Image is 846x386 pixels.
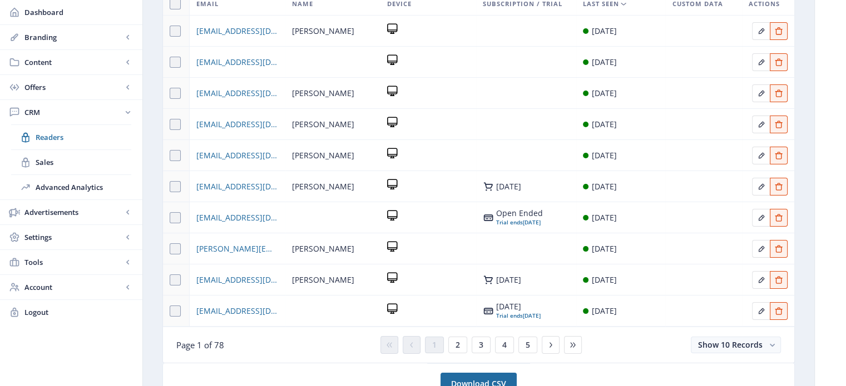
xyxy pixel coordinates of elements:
a: Edit page [770,273,788,284]
a: Edit page [752,273,770,284]
span: 3 [479,340,483,349]
a: Edit page [752,304,770,315]
a: Edit page [752,56,770,66]
span: 1 [432,340,437,349]
span: [PERSON_NAME] [292,149,354,162]
span: 2 [456,340,460,349]
button: 4 [495,337,514,353]
a: [EMAIL_ADDRESS][DOMAIN_NAME] [196,304,278,318]
span: Dashboard [24,7,133,18]
a: Edit page [752,180,770,191]
span: Offers [24,82,122,93]
div: [DATE] [496,311,541,320]
span: Trial ends [496,312,523,319]
span: Trial ends [496,218,523,226]
a: Edit page [752,242,770,253]
a: Edit page [752,118,770,128]
div: [DATE] [592,242,617,255]
a: Edit page [770,87,788,97]
span: [PERSON_NAME] [292,180,354,193]
div: [DATE] [496,302,541,311]
a: Edit page [752,24,770,35]
button: 3 [472,337,491,353]
div: [DATE] [592,149,617,162]
span: [PERSON_NAME] [292,273,354,287]
a: Edit page [770,56,788,66]
div: [DATE] [592,304,617,318]
div: [DATE] [592,56,617,69]
div: [DATE] [496,182,521,191]
a: Edit page [770,242,788,253]
span: [PERSON_NAME] [292,87,354,100]
a: [EMAIL_ADDRESS][DOMAIN_NAME] [196,149,278,162]
a: Edit page [770,118,788,128]
div: [DATE] [592,24,617,38]
span: 5 [526,340,530,349]
a: [EMAIL_ADDRESS][DOMAIN_NAME] [196,211,278,224]
div: [DATE] [592,180,617,193]
span: Logout [24,307,133,318]
a: [EMAIL_ADDRESS][DOMAIN_NAME] [196,118,278,131]
a: Sales [11,150,131,174]
span: Readers [36,132,131,143]
button: 5 [518,337,537,353]
span: Settings [24,232,122,243]
div: [DATE] [592,118,617,131]
span: [PERSON_NAME] [292,118,354,131]
span: [PERSON_NAME] [292,24,354,38]
span: 4 [502,340,507,349]
span: Branding [24,32,122,43]
a: [EMAIL_ADDRESS][DOMAIN_NAME] [196,87,278,100]
div: [DATE] [592,273,617,287]
span: CRM [24,107,122,118]
a: Edit page [770,180,788,191]
button: 1 [425,337,444,353]
span: [PERSON_NAME] [292,242,354,255]
div: [DATE] [592,87,617,100]
a: Edit page [770,211,788,222]
a: Edit page [770,24,788,35]
a: Readers [11,125,131,149]
div: [DATE] [496,275,521,284]
a: Advanced Analytics [11,175,131,199]
span: Sales [36,157,131,168]
a: [EMAIL_ADDRESS][DOMAIN_NAME] [196,273,278,287]
div: [DATE] [496,218,543,227]
a: [EMAIL_ADDRESS][DOMAIN_NAME] [196,24,278,38]
a: Edit page [770,149,788,159]
button: Show 10 Records [691,337,781,353]
a: Edit page [752,149,770,159]
a: Edit page [770,304,788,315]
a: Edit page [752,211,770,222]
a: Edit page [752,87,770,97]
a: [PERSON_NAME][EMAIL_ADDRESS][PERSON_NAME][PERSON_NAME][DOMAIN_NAME] [196,242,278,255]
span: Page 1 of 78 [176,339,224,350]
span: Tools [24,257,122,268]
span: Show 10 Records [698,339,763,350]
div: Open Ended [496,209,543,218]
button: 2 [448,337,467,353]
div: [DATE] [592,211,617,224]
a: [EMAIL_ADDRESS][DOMAIN_NAME] [196,180,278,193]
span: Advanced Analytics [36,182,131,193]
span: Content [24,57,122,68]
span: Advertisements [24,207,122,218]
span: Account [24,282,122,293]
a: [EMAIL_ADDRESS][DOMAIN_NAME] [196,56,278,69]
